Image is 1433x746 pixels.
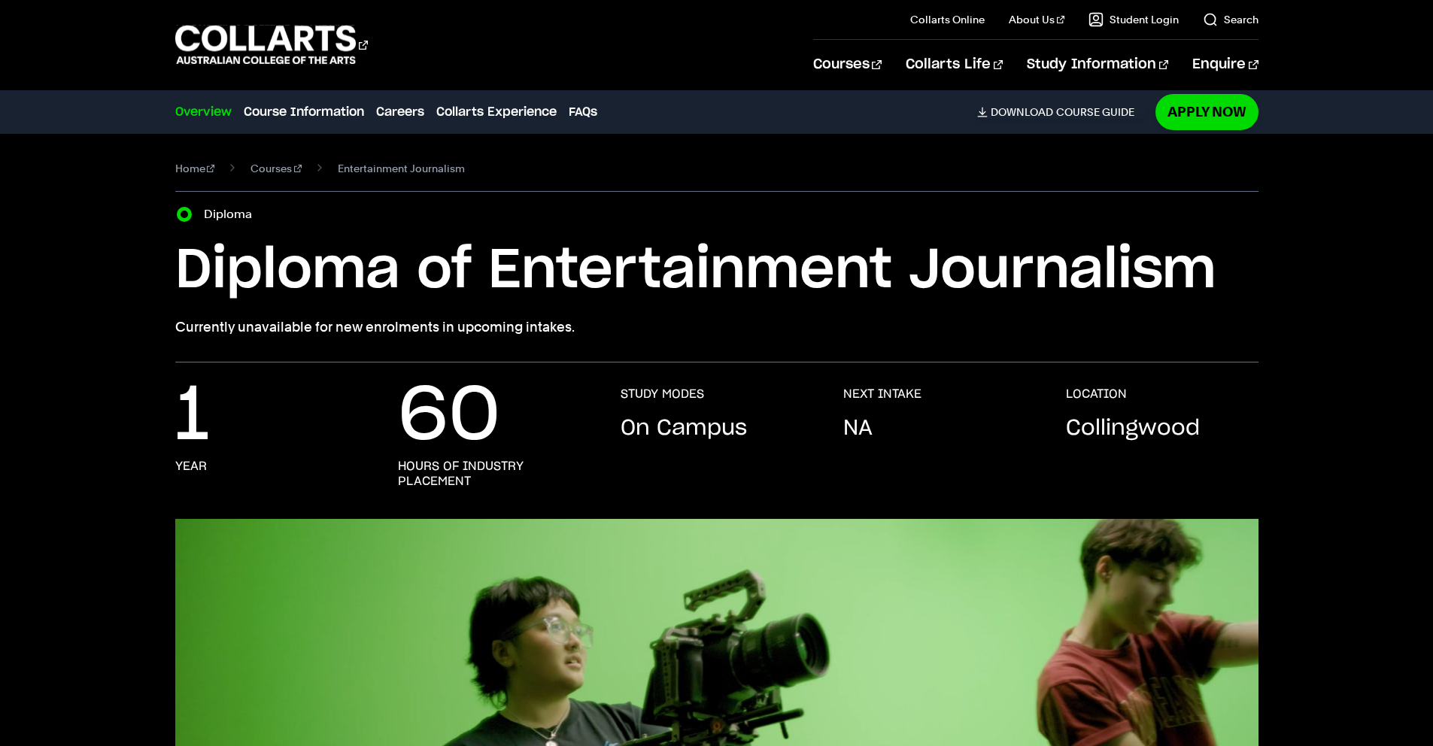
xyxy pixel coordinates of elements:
a: DownloadCourse Guide [977,105,1146,119]
a: Collarts Experience [436,103,557,121]
a: Enquire [1192,40,1258,89]
a: Courses [813,40,882,89]
p: Collingwood [1066,414,1200,444]
a: Study Information [1027,40,1168,89]
a: Course Information [244,103,364,121]
a: Courses [250,158,302,179]
h3: year [175,459,207,474]
span: Entertainment Journalism [338,158,465,179]
a: Apply Now [1155,94,1258,129]
h3: STUDY MODES [621,387,704,402]
a: Careers [376,103,424,121]
span: Download [991,105,1053,119]
div: Go to homepage [175,23,368,66]
p: 60 [398,387,500,447]
p: On Campus [621,414,747,444]
p: NA [843,414,873,444]
a: About Us [1009,12,1064,27]
a: Search [1203,12,1258,27]
a: Overview [175,103,232,121]
a: Student Login [1088,12,1179,27]
h3: NEXT INTAKE [843,387,921,402]
h3: LOCATION [1066,387,1127,402]
a: Collarts Online [910,12,985,27]
h1: Diploma of Entertainment Journalism [175,237,1258,305]
h3: hours of industry placement [398,459,591,489]
a: Home [175,158,215,179]
p: 1 [175,387,209,447]
p: Currently unavailable for new enrolments in upcoming intakes. [175,317,1258,338]
label: Diploma [204,204,261,225]
a: FAQs [569,103,597,121]
a: Collarts Life [906,40,1003,89]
